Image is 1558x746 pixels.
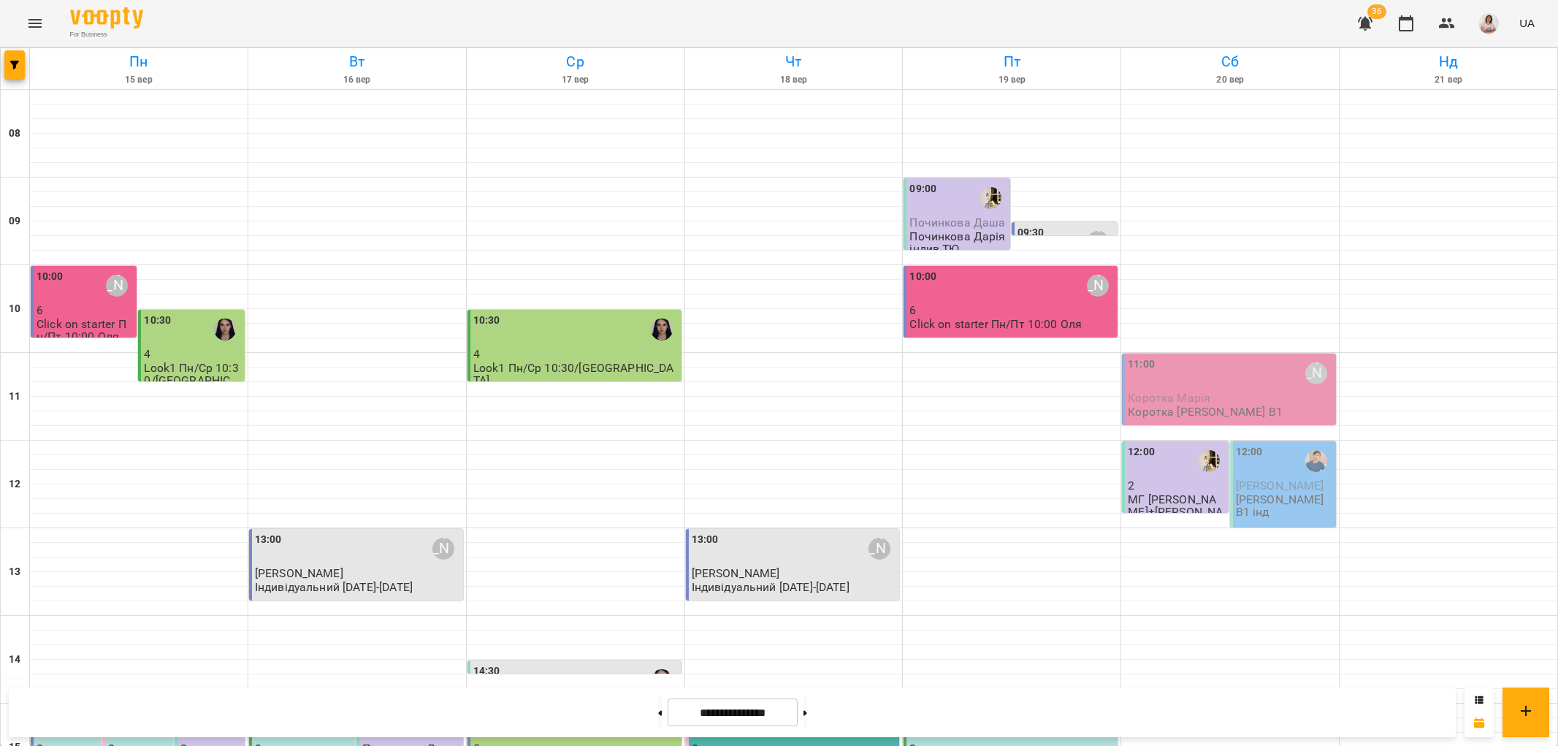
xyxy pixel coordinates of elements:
[1128,493,1225,531] p: МГ [PERSON_NAME]+[PERSON_NAME]/ТЮ
[18,6,53,41] button: Menu
[255,581,413,593] p: Індивідуальний [DATE]-[DATE]
[9,301,20,317] h6: 10
[909,318,1082,330] p: Click on starter Пн/Пт 10:00 Оля
[144,362,241,400] p: Look1 Пн/Ср 10:30/[GEOGRAPHIC_DATA]
[687,50,901,73] h6: Чт
[9,213,20,229] h6: 09
[909,216,1005,229] span: Починкова Даша
[1236,493,1333,519] p: [PERSON_NAME] В1 інд
[32,50,245,73] h6: Пн
[692,532,719,548] label: 13:00
[1305,450,1327,472] img: Кім Денис
[214,319,236,340] img: Вікторія Матвійчук
[1367,4,1386,19] span: 36
[868,538,890,560] div: Ольга Шинкаренко
[1087,275,1109,297] div: Ольга Шинкаренко
[1017,225,1045,241] label: 09:30
[1123,73,1337,87] h6: 20 вер
[9,476,20,492] h6: 12
[70,30,143,39] span: For Business
[144,348,241,360] p: 4
[692,581,849,593] p: Індивідуальний [DATE]-[DATE]
[1236,444,1263,460] label: 12:00
[905,50,1118,73] h6: Пт
[909,269,936,285] label: 10:00
[473,313,500,329] label: 10:30
[1128,444,1155,460] label: 12:00
[1128,406,1283,418] p: Коротка [PERSON_NAME] В1
[1305,362,1327,384] div: Ольга Шинкаренко
[432,538,454,560] div: Ольга Шинкаренко
[9,564,20,580] h6: 13
[144,313,171,329] label: 10:30
[32,73,245,87] h6: 15 вер
[909,304,1115,316] p: 6
[692,566,780,580] span: [PERSON_NAME]
[909,181,936,197] label: 09:00
[1478,13,1499,34] img: a9a10fb365cae81af74a091d218884a8.jpeg
[980,187,1001,209] img: Сидорук Тетяна
[651,669,673,691] img: Вікторія Матвійчук
[1519,15,1535,31] span: UA
[909,230,1007,256] p: Починкова Дарія індив ТЮ
[9,389,20,405] h6: 11
[70,7,143,28] img: Voopty Logo
[473,362,679,387] p: Look1 Пн/Ср 10:30/[GEOGRAPHIC_DATA]
[651,319,673,340] img: Вікторія Матвійчук
[1128,391,1210,405] span: Коротка Марія
[1128,357,1155,373] label: 11:00
[255,566,343,580] span: [PERSON_NAME]
[905,73,1118,87] h6: 19 вер
[106,275,128,297] div: Ольга Шинкаренко
[1342,73,1555,87] h6: 21 вер
[37,269,64,285] label: 10:00
[1236,479,1324,492] span: [PERSON_NAME]
[469,50,682,73] h6: Ср
[1128,479,1225,492] p: 2
[1087,231,1109,253] div: Ольга Шинкаренко
[473,663,500,680] label: 14:30
[1123,50,1337,73] h6: Сб
[9,126,20,142] h6: 08
[1513,9,1540,37] button: UA
[251,73,464,87] h6: 16 вер
[9,652,20,668] h6: 14
[473,348,679,360] p: 4
[1198,450,1220,472] img: Сидорук Тетяна
[469,73,682,87] h6: 17 вер
[687,73,901,87] h6: 18 вер
[255,532,282,548] label: 13:00
[37,304,134,316] p: 6
[1342,50,1555,73] h6: Нд
[37,318,134,343] p: Click on starter Пн/Пт 10:00 Оля
[251,50,464,73] h6: Вт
